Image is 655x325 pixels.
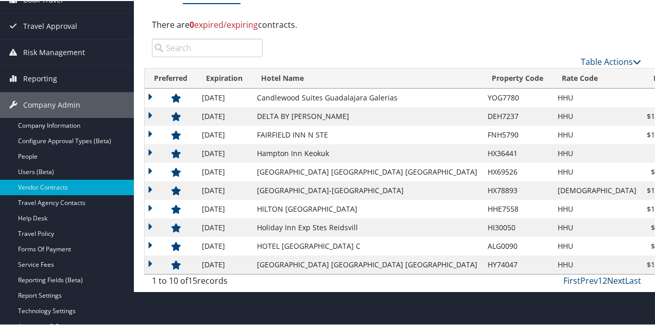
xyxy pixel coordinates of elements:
th: Expiration: activate to sort column ascending [197,67,252,88]
td: [DATE] [197,143,252,162]
td: HHU [553,143,642,162]
td: Candlewood Suites Guadalajara Galerias [252,88,482,106]
td: HHU [553,106,642,125]
td: HOTEL [GEOGRAPHIC_DATA] C [252,236,482,254]
span: Travel Approval [23,12,77,38]
td: HX78893 [482,180,553,199]
td: YOG7780 [482,88,553,106]
span: Risk Management [23,39,85,64]
strong: 0 [189,18,194,29]
a: Last [625,274,641,285]
a: 2 [602,274,607,285]
td: DELTA BY [PERSON_NAME] [252,106,482,125]
div: There are contracts. [144,10,649,38]
td: HHU [553,125,642,143]
span: Company Admin [23,91,80,117]
a: Prev [580,274,598,285]
td: Hampton Inn Keokuk [252,143,482,162]
td: HHU [553,88,642,106]
td: DEH7237 [482,106,553,125]
td: ALG0090 [482,236,553,254]
td: HX69526 [482,162,553,180]
td: HHE7558 [482,199,553,217]
td: HHU [553,217,642,236]
td: [DATE] [197,180,252,199]
th: Property Code: activate to sort column ascending [482,67,553,88]
td: [DATE] [197,125,252,143]
td: [DATE] [197,162,252,180]
td: HHU [553,162,642,180]
th: Hotel Name: activate to sort column ascending [252,67,482,88]
a: Table Actions [581,55,641,66]
td: HILTON [GEOGRAPHIC_DATA] [252,199,482,217]
td: Holiday Inn Exp Stes Reidsvill [252,217,482,236]
a: First [563,274,580,285]
td: [DATE] [197,217,252,236]
td: [DATE] [197,88,252,106]
span: 15 [188,274,197,285]
th: Rate Code: activate to sort column ascending [553,67,642,88]
div: 1 to 10 of records [152,273,263,291]
span: Reporting [23,65,57,91]
td: [DATE] [197,236,252,254]
a: 1 [598,274,602,285]
td: [GEOGRAPHIC_DATA] [GEOGRAPHIC_DATA] [GEOGRAPHIC_DATA] [252,254,482,273]
th: Preferred: activate to sort column ascending [145,67,197,88]
td: HX36441 [482,143,553,162]
td: [DEMOGRAPHIC_DATA] [553,180,642,199]
span: expired/expiring [189,18,258,29]
td: HHU [553,236,642,254]
td: [DATE] [197,254,252,273]
td: [DATE] [197,106,252,125]
td: FNH5790 [482,125,553,143]
td: [DATE] [197,199,252,217]
td: [GEOGRAPHIC_DATA] [GEOGRAPHIC_DATA] [GEOGRAPHIC_DATA] [252,162,482,180]
td: HI30050 [482,217,553,236]
input: Search [152,38,263,56]
td: HY74047 [482,254,553,273]
td: HHU [553,254,642,273]
td: HHU [553,199,642,217]
a: Next [607,274,625,285]
td: [GEOGRAPHIC_DATA]-[GEOGRAPHIC_DATA] [252,180,482,199]
td: FAIRFIELD INN N STE [252,125,482,143]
